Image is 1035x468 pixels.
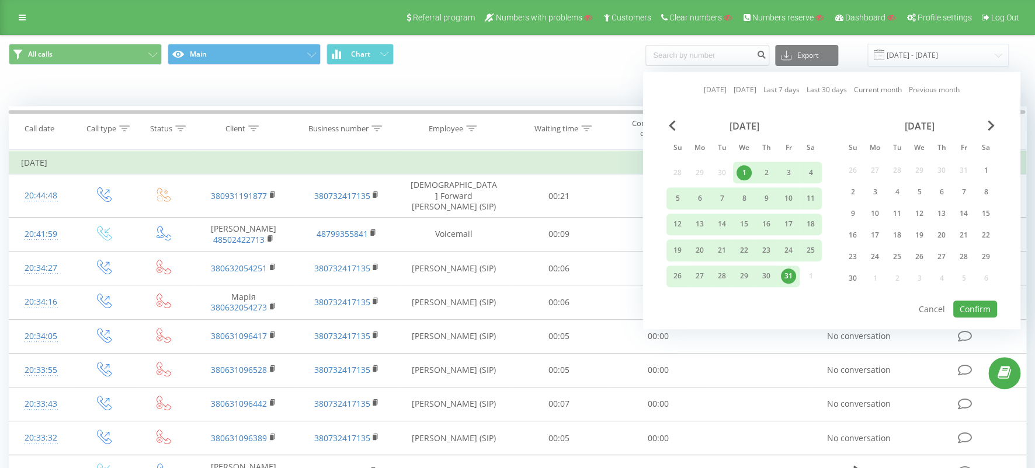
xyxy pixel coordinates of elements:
div: Wed Jun 26, 2024 [908,248,930,266]
div: Sun Jun 9, 2024 [842,205,864,222]
button: Cancel [912,301,951,317]
abbr: Tuesday [888,140,906,158]
div: 17 [781,217,796,232]
a: [DATE] [734,85,756,96]
a: 380631096389 [211,432,267,443]
div: Sat May 18, 2024 [800,214,822,235]
span: No conversation [827,330,891,341]
div: 29 [978,249,994,264]
a: Current month [854,85,902,96]
a: 48799355841 [316,228,367,239]
abbr: Wednesday [735,140,753,158]
div: Wed May 1, 2024 [733,162,755,183]
div: Tue May 14, 2024 [711,214,733,235]
div: Fri Jun 7, 2024 [953,183,975,201]
div: 20:33:55 [21,359,61,382]
div: 8 [978,184,994,200]
div: 20 [934,228,949,243]
a: 380632054273 [211,302,267,313]
div: Wed Jun 12, 2024 [908,205,930,222]
div: 11 [890,206,905,221]
button: Main [168,44,321,65]
td: [PERSON_NAME] (SIP) [398,353,509,387]
div: 9 [845,206,860,221]
td: 00:05 [509,319,609,353]
div: Fri May 17, 2024 [777,214,800,235]
td: [PERSON_NAME] (SIP) [398,285,509,319]
div: 10 [781,191,796,206]
span: Log Out [991,13,1019,22]
td: [PERSON_NAME] [192,217,295,251]
span: Clear numbers [669,13,722,22]
div: Thu May 30, 2024 [755,266,777,287]
div: Mon Jun 24, 2024 [864,248,886,266]
div: 5 [912,184,927,200]
div: 20:33:32 [21,427,61,449]
div: 3 [867,184,883,200]
div: Conversation duration [624,118,687,138]
input: Search by number [645,45,769,66]
span: No conversation [827,432,891,443]
a: [DATE] [704,85,727,96]
div: Wed May 15, 2024 [733,214,755,235]
a: 380732417135 [314,330,370,341]
span: All calls [28,50,53,59]
a: 380732417135 [314,398,370,409]
a: 380632054251 [211,263,267,274]
td: 00:00 [609,319,708,353]
a: 380631096442 [211,398,267,409]
span: Next Month [988,120,995,131]
span: Previous Month [669,120,676,131]
div: Tue Jun 11, 2024 [886,205,908,222]
a: 380931191877 [211,190,267,201]
div: Wed May 22, 2024 [733,239,755,261]
div: Wed May 29, 2024 [733,266,755,287]
abbr: Friday [955,140,973,158]
div: Sat Jun 8, 2024 [975,183,997,201]
div: Thu May 16, 2024 [755,214,777,235]
td: [DATE] [9,151,1026,174]
td: [PERSON_NAME] (SIP) [398,252,509,285]
div: [DATE] [666,120,822,132]
div: Fri Jun 28, 2024 [953,248,975,266]
td: 00:00 [609,387,708,421]
div: 26 [670,268,685,284]
abbr: Saturday [977,140,995,158]
div: Fri May 31, 2024 [777,266,800,287]
div: Sat May 4, 2024 [800,162,822,183]
div: Sun May 26, 2024 [666,266,689,287]
div: Sun Jun 2, 2024 [842,183,864,201]
div: 26 [912,249,927,264]
td: Voicemail [398,217,509,251]
div: 29 [737,268,752,284]
div: 20:34:05 [21,325,61,348]
div: Mon Jun 3, 2024 [864,183,886,201]
div: Employee [429,124,463,134]
div: Call date [25,124,54,134]
span: Customers [612,13,651,22]
span: Numbers with problems [496,13,582,22]
td: [DEMOGRAPHIC_DATA] Forward [PERSON_NAME] (SIP) [398,174,509,218]
div: Thu May 2, 2024 [755,162,777,183]
div: 20:41:59 [21,223,61,246]
span: Numbers reserve [752,13,814,22]
div: 12 [670,217,685,232]
button: Chart [327,44,394,65]
a: 380732417135 [314,432,370,443]
div: 2 [845,184,860,200]
div: 20:34:16 [21,291,61,313]
div: 19 [912,228,927,243]
div: Fri May 24, 2024 [777,239,800,261]
div: Fri Jun 14, 2024 [953,205,975,222]
div: Sat Jun 15, 2024 [975,205,997,222]
div: 16 [845,228,860,243]
abbr: Thursday [933,140,950,158]
div: 20:44:48 [21,184,61,207]
td: 00:00 [609,421,708,455]
div: 8 [737,191,752,206]
div: 12 [912,206,927,221]
div: 24 [867,249,883,264]
div: 17 [867,228,883,243]
div: 7 [956,184,971,200]
div: Tue May 7, 2024 [711,188,733,209]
